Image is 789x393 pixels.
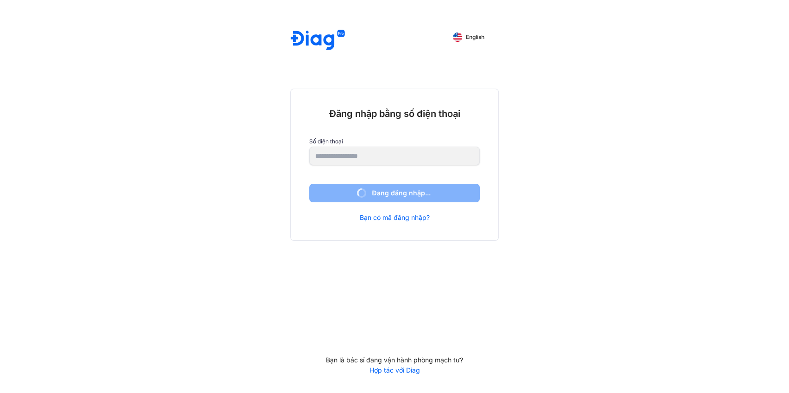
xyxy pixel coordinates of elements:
[360,213,430,222] a: Bạn có mã đăng nhập?
[453,32,462,42] img: English
[309,138,480,145] label: Số điện thoại
[290,356,499,364] div: Bạn là bác sĩ đang vận hành phòng mạch tư?
[309,184,480,202] button: Đang đăng nhập...
[290,366,499,374] a: Hợp tác với Diag
[446,30,491,45] button: English
[291,30,345,52] img: logo
[466,34,484,40] span: English
[309,108,480,120] div: Đăng nhập bằng số điện thoại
